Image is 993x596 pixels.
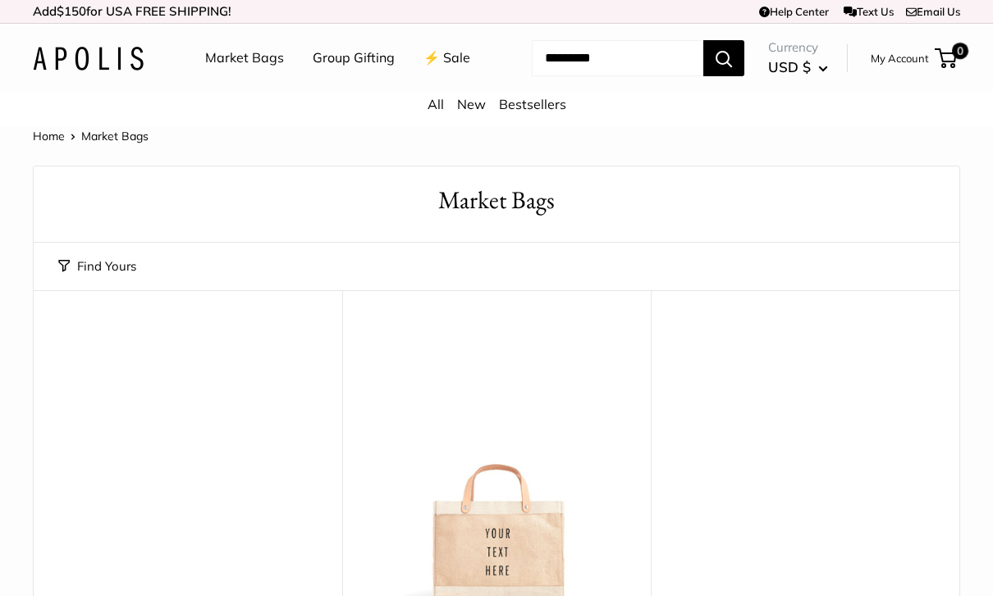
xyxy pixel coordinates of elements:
button: Find Yours [58,255,136,278]
a: 0 [936,48,957,68]
a: Help Center [759,5,829,18]
span: Currency [768,36,828,59]
button: USD $ [768,54,828,80]
span: USD $ [768,58,811,75]
input: Search... [532,40,703,76]
img: Apolis [33,47,144,71]
a: All [428,96,444,112]
a: Bestsellers [499,96,566,112]
a: Market Bags [205,46,284,71]
span: $150 [57,3,86,19]
a: Text Us [844,5,894,18]
a: ⚡️ Sale [423,46,470,71]
a: My Account [871,48,929,68]
a: Email Us [906,5,960,18]
a: New [457,96,486,112]
a: Group Gifting [313,46,395,71]
span: Market Bags [81,129,149,143]
nav: Breadcrumb [33,125,149,147]
a: Home [33,129,65,143]
button: Search [703,40,744,76]
h1: Market Bags [58,183,935,218]
span: 0 [952,43,968,59]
